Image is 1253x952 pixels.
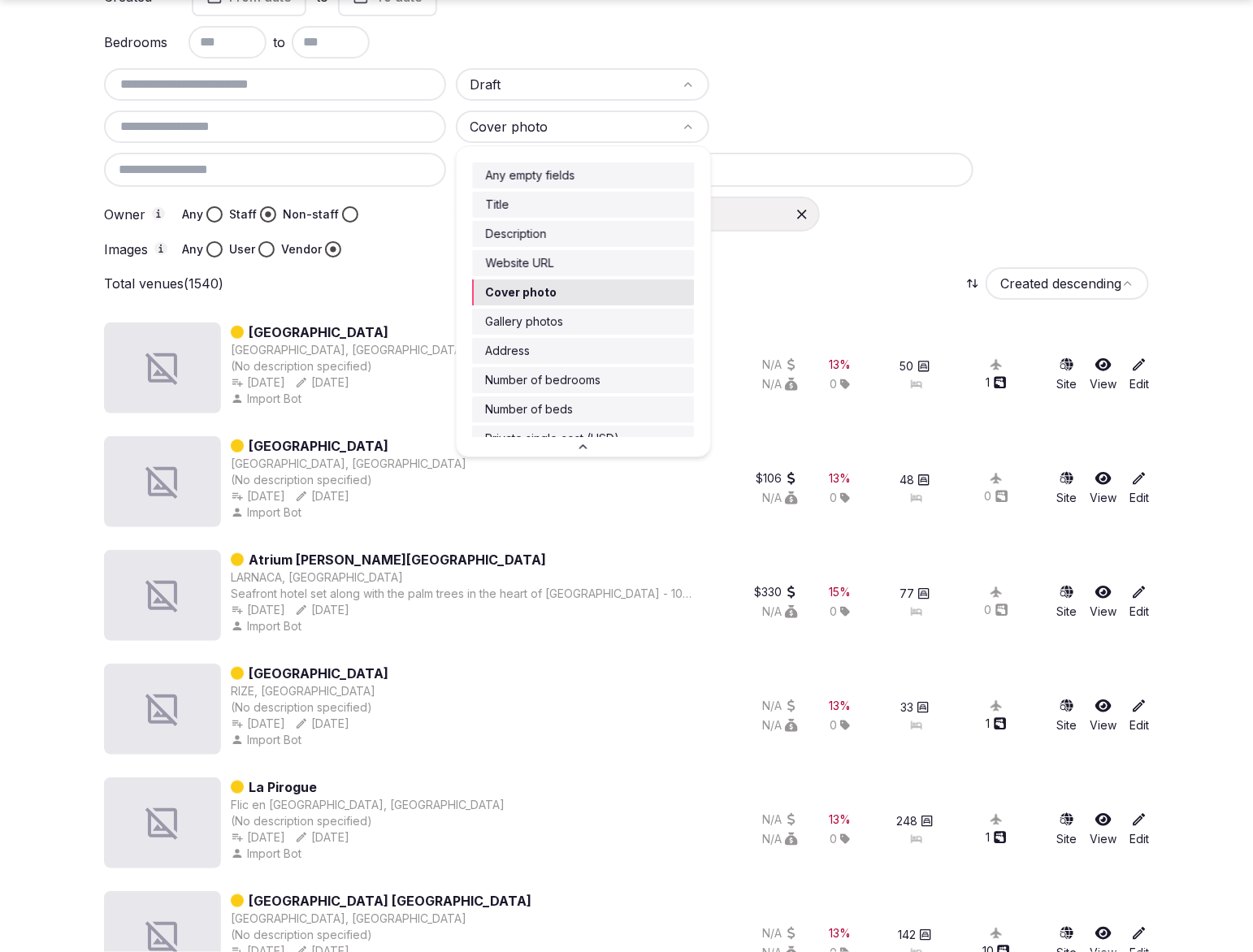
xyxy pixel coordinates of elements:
[486,401,574,418] span: Number of beds
[486,314,564,330] span: Gallery photos
[486,167,575,184] span: Any empty fields
[486,255,554,271] span: Website URL
[486,197,509,213] span: Title
[486,372,601,388] span: Number of bedrooms
[486,226,547,242] span: Description
[486,431,620,447] span: Private single cost (USD)
[486,284,557,301] span: Cover photo
[486,343,531,359] span: Address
